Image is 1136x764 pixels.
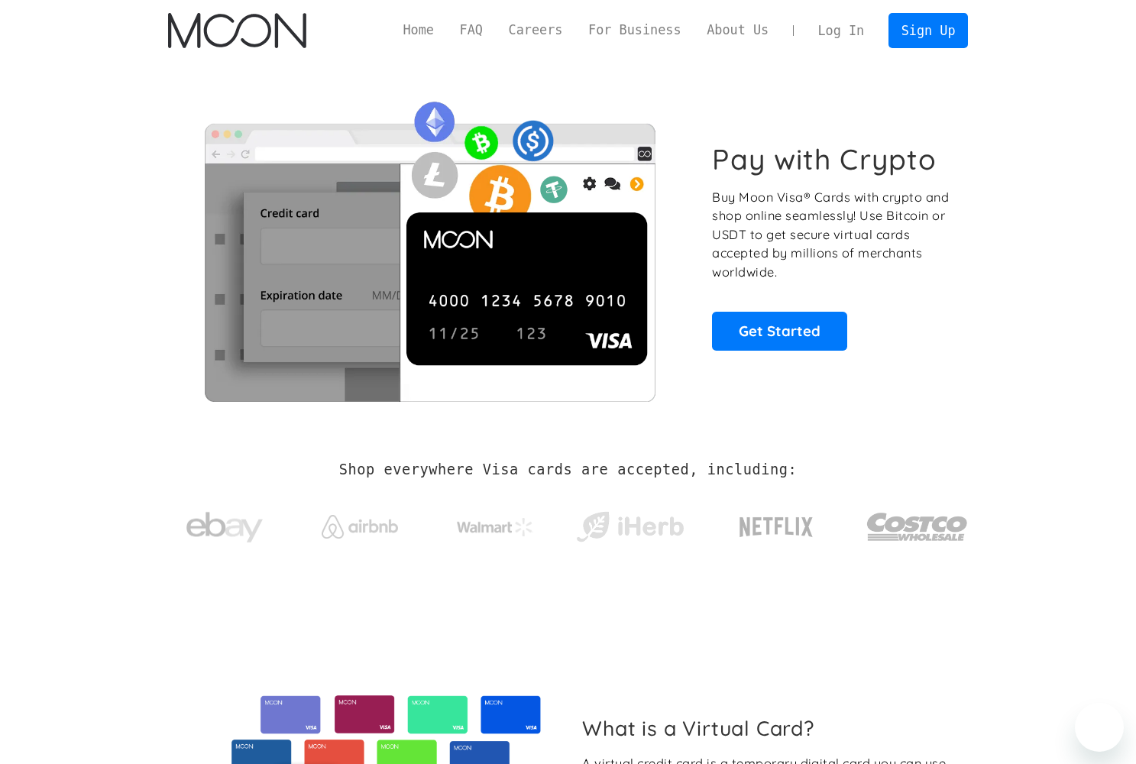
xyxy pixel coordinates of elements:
[447,21,496,40] a: FAQ
[168,91,691,401] img: Moon Cards let you spend your crypto anywhere Visa is accepted.
[573,507,687,547] img: iHerb
[712,142,937,176] h1: Pay with Crypto
[738,508,814,546] img: Netflix
[168,13,306,48] img: Moon Logo
[575,21,694,40] a: For Business
[390,21,447,40] a: Home
[712,188,951,282] p: Buy Moon Visa® Cards with crypto and shop online seamlessly! Use Bitcoin or USDT to get secure vi...
[866,498,969,555] img: Costco
[339,461,797,478] h2: Shop everywhere Visa cards are accepted, including:
[457,518,533,536] img: Walmart
[438,503,552,544] a: Walmart
[582,716,956,740] h2: What is a Virtual Card?
[712,312,847,350] a: Get Started
[866,483,969,563] a: Costco
[322,515,398,539] img: Airbnb
[496,21,575,40] a: Careers
[694,21,782,40] a: About Us
[168,13,306,48] a: home
[168,488,282,559] a: ebay
[573,492,687,555] a: iHerb
[186,503,263,552] img: ebay
[888,13,968,47] a: Sign Up
[303,500,416,546] a: Airbnb
[805,14,877,47] a: Log In
[1075,703,1124,752] iframe: Кнопка запуска окна обмена сообщениями
[708,493,845,554] a: Netflix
